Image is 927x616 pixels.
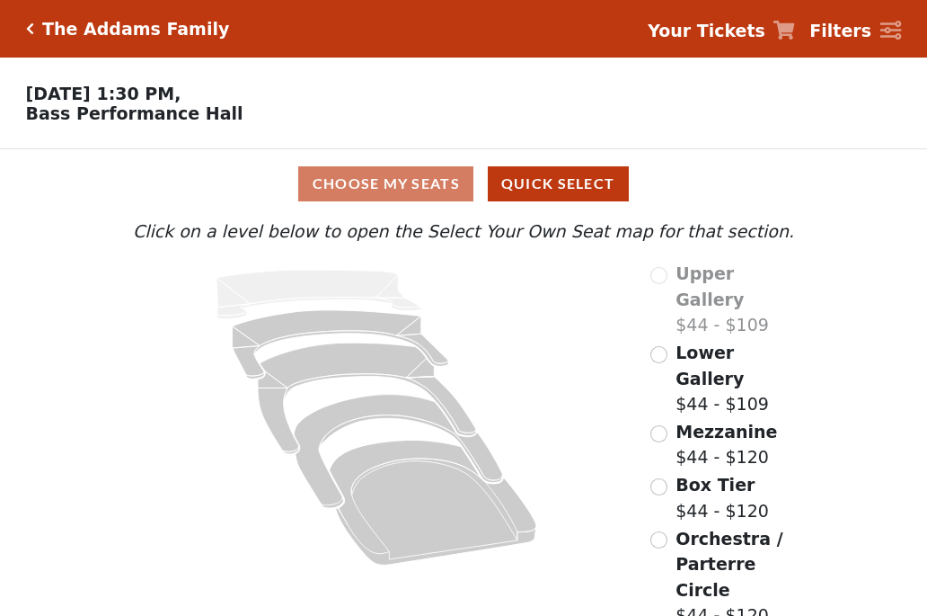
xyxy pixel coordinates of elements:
[675,472,769,523] label: $44 - $120
[809,21,871,40] strong: Filters
[675,475,755,495] span: Box Tier
[675,419,777,470] label: $44 - $120
[675,340,799,417] label: $44 - $109
[128,219,799,245] p: Click on a level below to open the Select Your Own Seat map for that section.
[675,529,782,600] span: Orchestra / Parterre Circle
[675,343,744,388] span: Lower Gallery
[216,270,421,319] path: Upper Gallery - Seats Available: 0
[809,18,901,44] a: Filters
[648,21,765,40] strong: Your Tickets
[488,166,629,201] button: Quick Select
[675,422,777,442] span: Mezzanine
[330,441,537,566] path: Orchestra / Parterre Circle - Seats Available: 156
[26,22,34,35] a: Click here to go back to filters
[675,261,799,338] label: $44 - $109
[675,263,744,309] span: Upper Gallery
[648,18,795,44] a: Your Tickets
[42,19,229,40] h5: The Addams Family
[233,310,449,379] path: Lower Gallery - Seats Available: 162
